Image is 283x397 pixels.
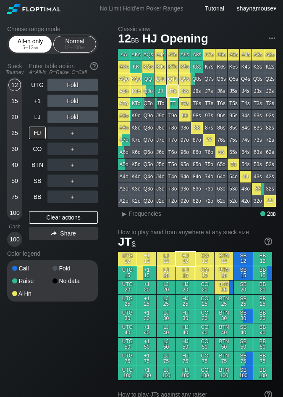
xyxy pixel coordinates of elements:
div: JTs [167,85,178,97]
div: LJ [29,111,46,123]
div: A8s [191,49,203,61]
div: UTG 30 [118,309,137,323]
div: K8s [191,61,203,73]
div: AJo [118,85,130,97]
div: J7s [203,85,215,97]
div: SB 50 [234,338,253,352]
div: T8s [191,98,203,109]
div: SB 40 [234,323,253,337]
div: SB 75 [234,352,253,366]
div: 62o [215,195,227,207]
div: A=All-in R=Raise C=Call [29,69,98,75]
div: K2s [264,61,276,73]
div: CO 30 [195,309,214,323]
div: K6s [215,61,227,73]
span: shaynamouse [237,5,273,12]
div: 62s [264,146,276,158]
div: No data [52,278,93,284]
div: K6o [130,146,142,158]
div: 82o [191,195,203,207]
div: +1 30 [137,309,156,323]
div: 95o [179,159,191,170]
div: 32o [252,195,264,207]
div: Tourney [4,69,26,75]
img: help.32db89a4.svg [264,237,273,246]
div: ATs [167,49,178,61]
div: K2o [130,195,142,207]
div: T4o [167,171,178,183]
div: 75o [203,159,215,170]
img: Floptimal logo [7,4,60,14]
div: Normal [55,36,94,52]
div: 25 [8,127,21,139]
div: LJ 25 [157,295,176,309]
img: help.32db89a4.svg [89,61,99,71]
div: Call [12,265,52,271]
div: 76s [215,134,227,146]
div: BB 50 [253,338,272,352]
div: Q7o [142,134,154,146]
div: A6s [215,49,227,61]
div: UTG 15 [118,266,137,280]
div: BB 75 [253,352,272,366]
div: 94o [179,171,191,183]
div: 42o [240,195,252,207]
div: 53s [252,159,264,170]
div: 96s [215,110,227,122]
div: HJ 20 [176,281,195,294]
div: K3o [130,183,142,195]
div: 96o [179,146,191,158]
div: HJ 75 [176,352,195,366]
div: 72o [203,195,215,207]
div: Share [29,227,98,240]
div: LJ 40 [157,323,176,337]
div: J9s [179,85,191,97]
div: 43o [240,183,252,195]
div: 82s [264,122,276,134]
div: 54s [240,159,252,170]
div: 88 [191,122,203,134]
div: 99 [179,110,191,122]
div: ＋ [47,143,98,155]
div: BB 20 [253,281,272,294]
div: 52o [228,195,239,207]
div: 84s [240,122,252,134]
div: AQo [118,73,130,85]
div: CO 40 [195,323,214,337]
div: HJ 50 [176,338,195,352]
div: T4s [240,98,252,109]
div: BB 15 [253,266,272,280]
div: 76o [203,146,215,158]
div: LJ 50 [157,338,176,352]
div: A2s [264,49,276,61]
div: ＋ [47,159,98,171]
div: T6s [215,98,227,109]
div: 65o [215,159,227,170]
div: Clear actions [29,211,98,224]
div: 12 [8,79,21,91]
div: QJo [142,85,154,97]
div: A9s [179,49,191,61]
div: 55 [228,159,239,170]
div: T5s [228,98,239,109]
div: Color legend [7,247,98,260]
div: 84o [191,171,203,183]
div: LJ 12 [157,252,176,266]
div: UTG 25 [118,295,137,309]
div: A2o [118,195,130,207]
div: ▾ [235,4,278,13]
div: J4o [155,171,166,183]
div: All-in [12,291,52,296]
div: 75 [8,191,21,203]
div: 100 [8,206,21,219]
div: K7o [130,134,142,146]
div: All-in only [11,36,50,52]
div: T9o [167,110,178,122]
div: CO 25 [195,295,214,309]
span: JT [118,235,136,248]
div: A5s [228,49,239,61]
div: BTN [29,159,46,171]
div: KQs [142,61,154,73]
div: K4o [130,171,142,183]
div: 32s [264,183,276,195]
